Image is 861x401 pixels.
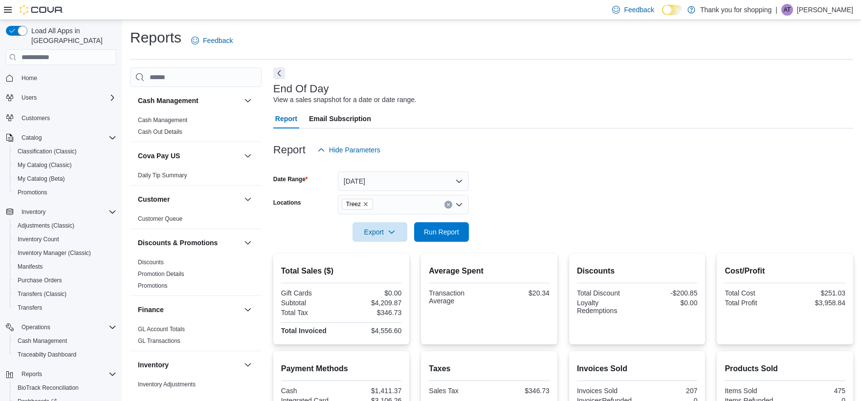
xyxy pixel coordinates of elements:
[281,309,339,317] div: Total Tax
[787,289,845,297] div: $251.03
[14,220,78,232] a: Adjustments (Classic)
[14,382,83,394] a: BioTrack Reconciliation
[18,132,116,144] span: Catalog
[138,380,196,388] span: Inventory Adjustments
[242,237,254,249] button: Discounts & Promotions
[281,289,339,297] div: Gift Cards
[329,145,380,155] span: Hide Parameters
[10,219,120,232] button: Adjustments (Classic)
[424,227,459,237] span: Run Report
[138,326,185,333] a: GL Account Totals
[14,335,71,347] a: Cash Management
[353,222,407,242] button: Export
[138,238,240,248] button: Discounts & Promotions
[342,199,373,210] span: Treez
[725,299,783,307] div: Total Profit
[309,109,371,128] span: Email Subscription
[10,232,120,246] button: Inventory Count
[18,132,45,144] button: Catalog
[138,360,240,370] button: Inventory
[14,274,116,286] span: Purchase Orders
[14,146,81,157] a: Classification (Classic)
[725,265,845,277] h2: Cost/Profit
[775,4,777,16] p: |
[343,309,401,317] div: $346.73
[14,288,70,300] a: Transfers (Classic)
[18,384,79,392] span: BioTrack Reconciliation
[14,382,116,394] span: BioTrack Reconciliation
[138,96,240,106] button: Cash Management
[273,83,329,95] h3: End Of Day
[273,95,417,105] div: View a sales snapshot for a date or date range.
[10,186,120,199] button: Promotions
[429,265,550,277] h2: Average Spent
[281,327,327,335] strong: Total Invoiced
[10,172,120,186] button: My Catalog (Beta)
[18,235,59,243] span: Inventory Count
[10,301,120,315] button: Transfers
[10,260,120,274] button: Manifests
[22,134,42,142] span: Catalog
[275,109,297,128] span: Report
[781,4,793,16] div: Alfred Torres
[138,305,240,315] button: Finance
[725,289,783,297] div: Total Cost
[14,302,46,314] a: Transfers
[242,359,254,371] button: Inventory
[14,349,80,360] a: Traceabilty Dashboard
[14,233,116,245] span: Inventory Count
[18,351,76,359] span: Traceabilty Dashboard
[10,246,120,260] button: Inventory Manager (Classic)
[343,299,401,307] div: $4,209.87
[242,95,254,106] button: Cash Management
[2,367,120,381] button: Reports
[2,71,120,85] button: Home
[138,238,218,248] h3: Discounts & Promotions
[22,74,37,82] span: Home
[138,96,199,106] h3: Cash Management
[18,222,74,230] span: Adjustments (Classic)
[138,259,164,266] a: Discounts
[2,131,120,145] button: Catalog
[281,387,339,395] div: Cash
[14,349,116,360] span: Traceabilty Dashboard
[14,159,116,171] span: My Catalog (Classic)
[639,299,697,307] div: $0.00
[281,265,402,277] h2: Total Sales ($)
[14,187,116,198] span: Promotions
[138,338,180,344] a: GL Transactions
[138,360,169,370] h3: Inventory
[18,321,116,333] span: Operations
[27,26,116,45] span: Load All Apps in [GEOGRAPHIC_DATA]
[2,205,120,219] button: Inventory
[18,249,91,257] span: Inventory Manager (Classic)
[358,222,401,242] span: Export
[18,304,42,312] span: Transfers
[18,206,49,218] button: Inventory
[273,175,308,183] label: Date Range
[18,148,77,155] span: Classification (Classic)
[14,288,116,300] span: Transfers (Classic)
[343,387,401,395] div: $1,411.37
[273,144,306,156] h3: Report
[14,247,95,259] a: Inventory Manager (Classic)
[138,305,164,315] h3: Finance
[10,348,120,361] button: Traceabilty Dashboard
[130,169,262,185] div: Cova Pay US
[14,233,63,245] a: Inventory Count
[2,110,120,125] button: Customers
[639,289,697,297] div: -$200.85
[138,282,168,289] a: Promotions
[18,321,54,333] button: Operations
[429,363,550,375] h2: Taxes
[281,299,339,307] div: Subtotal
[10,287,120,301] button: Transfers (Classic)
[429,289,487,305] div: Transaction Average
[577,387,635,395] div: Invoices Sold
[455,201,463,209] button: Open list of options
[18,92,41,104] button: Users
[18,368,116,380] span: Reports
